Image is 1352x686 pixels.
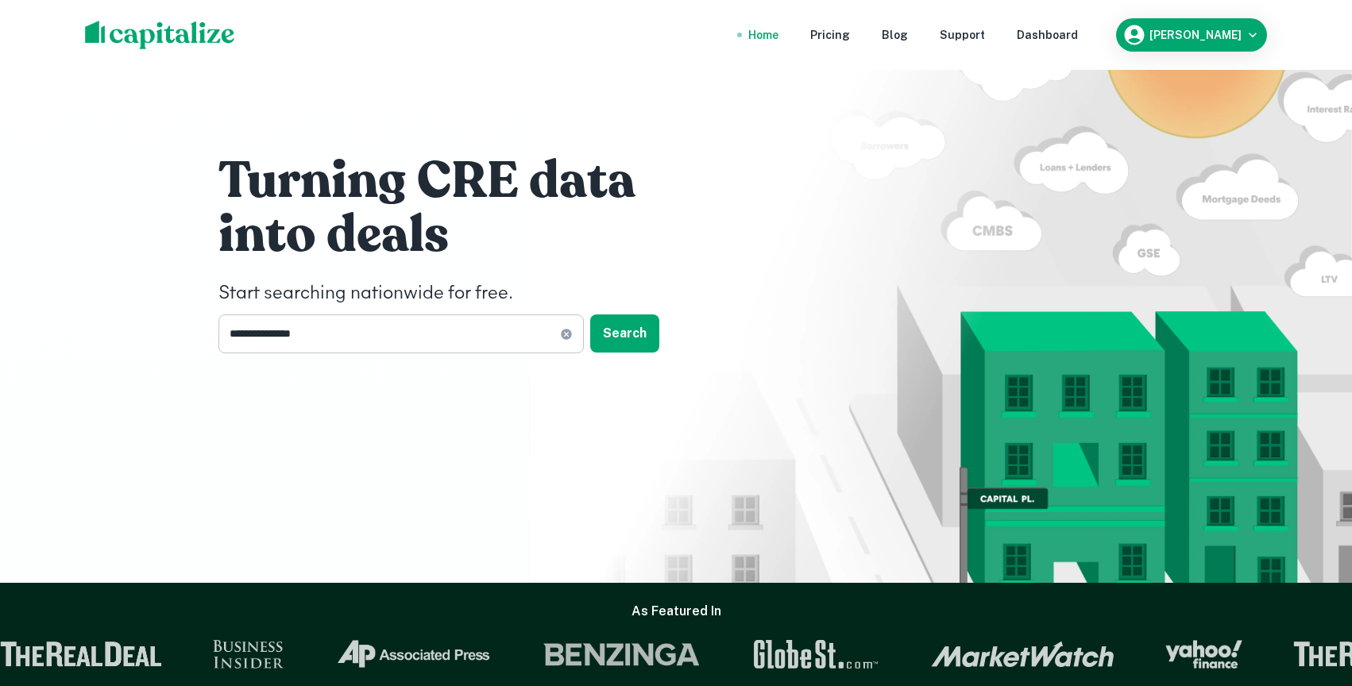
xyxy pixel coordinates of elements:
a: Pricing [810,26,850,44]
a: Support [940,26,985,44]
img: GlobeSt [750,640,879,669]
img: capitalize-logo.png [85,21,235,49]
h6: As Featured In [632,602,721,621]
img: Business Insider [211,640,282,669]
img: Associated Press [333,640,489,669]
h6: [PERSON_NAME] [1149,29,1242,40]
h1: Turning CRE data [218,149,695,213]
img: Benzinga [540,640,699,669]
img: Market Watch [929,641,1112,668]
h4: Start searching nationwide for free. [218,279,695,308]
a: Home [748,26,778,44]
button: [PERSON_NAME] [1116,18,1267,52]
a: Dashboard [1017,26,1078,44]
iframe: Chat Widget [1273,559,1352,635]
button: Search [590,314,659,353]
img: Yahoo Finance [1163,640,1240,669]
a: Blog [882,26,908,44]
h1: into deals [218,203,695,267]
